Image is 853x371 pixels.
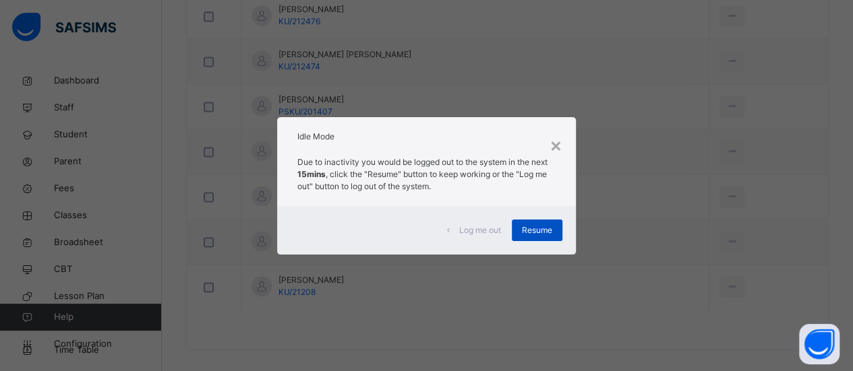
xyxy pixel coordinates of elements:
[522,224,552,236] span: Resume
[550,131,562,159] div: ×
[459,224,501,236] span: Log me out
[297,169,326,179] strong: 15mins
[297,156,556,193] p: Due to inactivity you would be logged out to the system in the next , click the "Resume" button t...
[799,324,840,364] button: Open asap
[297,131,556,143] h2: Idle Mode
